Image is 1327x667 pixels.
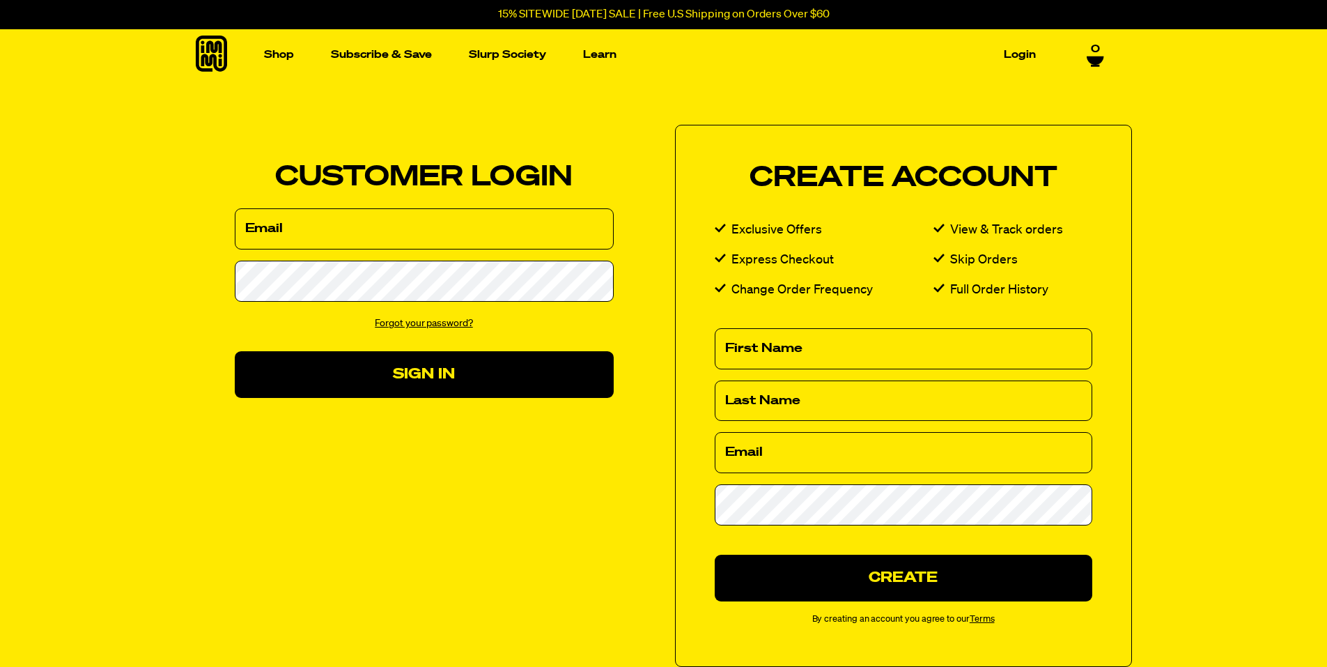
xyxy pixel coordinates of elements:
[715,328,1092,369] input: First Name
[715,381,1092,422] input: Last Name
[498,8,830,21] p: 15% SITEWIDE [DATE] SALE | Free U.S Shipping on Orders Over $60
[715,432,1092,473] input: Email
[577,44,622,66] a: Learn
[235,351,614,398] button: Sign In
[235,208,614,250] input: Email
[258,29,1041,80] nav: Main navigation
[715,555,1092,601] button: Create
[1087,43,1104,67] a: 0
[715,613,1092,627] small: By creating an account you agree to our
[325,44,437,66] a: Subscribe & Save
[933,280,1092,300] li: Full Order History
[715,164,1092,192] h2: Create Account
[998,44,1041,66] a: Login
[258,44,300,66] a: Shop
[375,319,473,328] a: Forgot your password?
[970,615,995,624] a: Terms
[715,280,933,300] li: Change Order Frequency
[715,250,933,270] li: Express Checkout
[933,220,1092,240] li: View & Track orders
[715,220,933,240] li: Exclusive Offers
[235,164,614,192] h2: Customer Login
[1091,43,1100,56] span: 0
[933,250,1092,270] li: Skip Orders
[463,44,552,66] a: Slurp Society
